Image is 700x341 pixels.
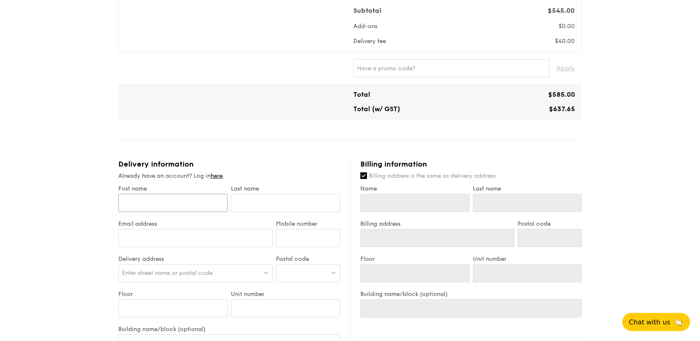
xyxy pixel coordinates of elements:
[629,318,670,326] span: Chat with us
[353,7,381,14] span: Subtotal
[231,291,340,298] label: Unit number
[360,172,367,179] input: Billing address is the same as delivery address
[360,291,582,298] label: Building name/block (optional)
[353,38,386,45] span: Delivery fee
[556,59,575,77] span: Apply
[473,255,582,262] label: Unit number
[331,269,336,276] img: icon-dropdown.fa26e9f9.svg
[360,255,470,262] label: Floor
[473,185,582,192] label: Last name
[559,23,575,30] span: $0.00
[360,160,427,169] span: Billing information
[263,269,269,276] img: icon-dropdown.fa26e9f9.svg
[548,7,575,14] span: $545.00
[231,185,340,192] label: Last name
[118,220,273,227] label: Email address
[353,23,377,30] span: Add-ons
[555,38,575,45] span: $40.00
[276,220,340,227] label: Mobile number
[122,269,213,277] span: Enter street name or postal code
[369,172,496,179] span: Billing address is the same as delivery address
[118,255,273,262] label: Delivery address
[353,105,400,113] span: Total (w/ GST)
[360,185,470,192] label: Name
[118,185,228,192] label: First name
[360,220,514,227] label: Billing address
[118,326,340,333] label: Building name/block (optional)
[353,59,549,77] input: Have a promo code?
[118,160,194,169] span: Delivery information
[118,172,340,180] div: Already have an account? Log in .
[549,105,575,113] span: $637.65
[353,91,370,98] span: Total
[118,291,228,298] label: Floor
[276,255,340,262] label: Postal code
[518,220,582,227] label: Postal code
[674,317,683,327] span: 🦙
[211,172,223,179] a: here
[548,91,575,98] span: $585.00
[622,313,690,331] button: Chat with us🦙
